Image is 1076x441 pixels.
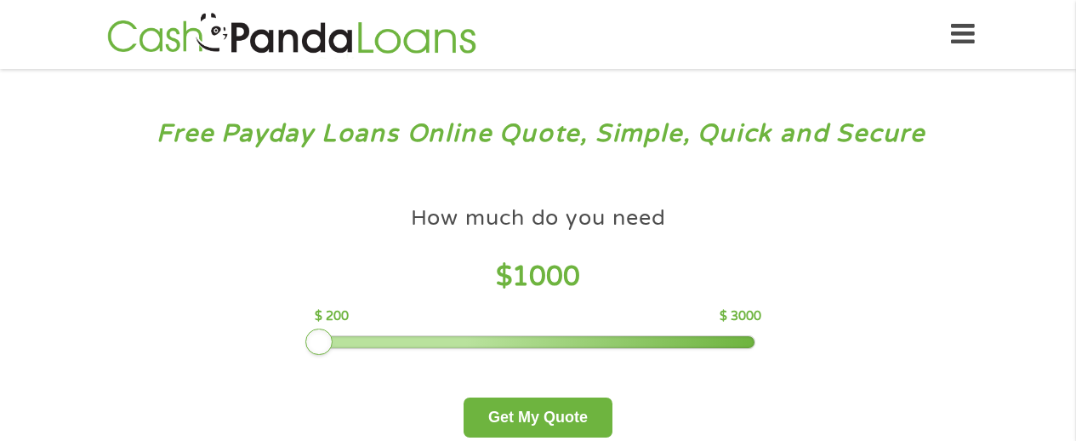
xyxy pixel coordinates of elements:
p: $ 3000 [720,307,761,326]
img: GetLoanNow Logo [102,10,481,59]
button: Get My Quote [464,398,612,438]
h3: Free Payday Loans Online Quote, Simple, Quick and Secure [49,118,1028,150]
h4: $ [315,260,761,295]
h4: How much do you need [411,204,666,232]
span: 1000 [512,261,580,293]
p: $ 200 [315,307,349,326]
